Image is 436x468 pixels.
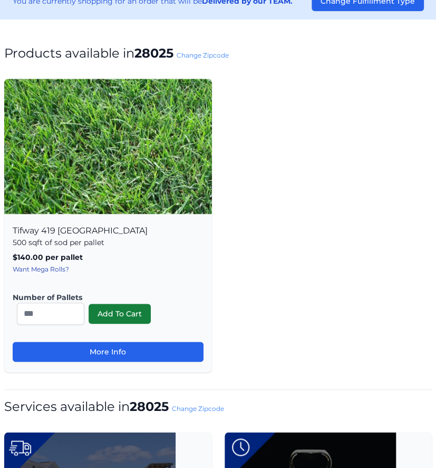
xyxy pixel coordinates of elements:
div: Tifway 419 [GEOGRAPHIC_DATA] [4,214,212,372]
h1: Services available in [4,398,432,415]
a: More Info [13,342,204,362]
p: $140.00 per pallet [13,252,204,263]
h1: Products available in [4,45,432,62]
strong: 28025 [134,45,173,61]
button: Add To Cart [89,304,151,324]
p: 500 sqft of sod per pallet [13,237,204,248]
img: Tifway 419 Bermuda Product Image [4,79,212,235]
a: Change Zipcode [172,405,224,413]
label: Number of Pallets [13,292,195,303]
strong: 28025 [130,399,169,414]
a: Want Mega Rolls? [13,265,69,273]
a: Change Zipcode [177,51,229,59]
